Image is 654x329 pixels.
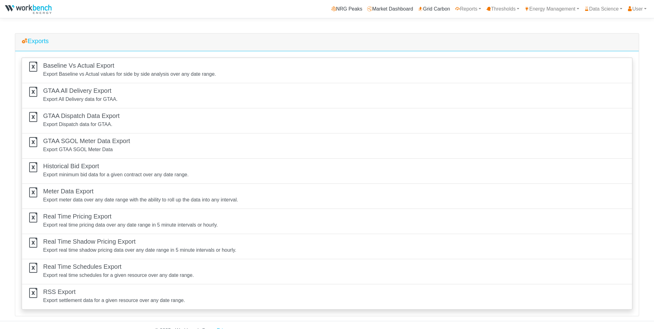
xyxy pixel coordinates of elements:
h5: Real Time Schedules Export [43,263,194,270]
a: User [625,3,649,15]
img: NRGPeaks.png [5,5,52,14]
h5: Meter Data Export [43,187,238,195]
a: Baseline Vs Actual Export Export Baseline vs Actual values for side by side analysis over any dat... [22,58,632,83]
h5: Baseline Vs Actual Export [43,62,216,69]
a: GTAA SGOL Meter Data Export Export GTAA SGOL Meter Data [22,133,632,159]
h5: GTAA All Delivery Export [43,87,118,94]
h5: Exports [21,37,633,45]
a: RSS Export Export settlement data for a given resource over any date range. [22,284,632,309]
a: Meter Data Export Export meter data over any date range with the ability to roll up the data into... [22,183,632,209]
h5: GTAA Dispatch Data Export [43,112,120,119]
a: Real Time Schedules Export Export real time schedules for a given resource over any date range. [22,259,632,284]
h5: Real Time Shadow Pricing Export [43,238,236,245]
a: Reports [453,3,484,15]
a: Market Dashboard [365,3,416,15]
a: Energy Management [522,3,582,15]
p: Export Baseline vs Actual values for side by side analysis over any date range. [43,70,216,78]
p: Export All Delivery data for GTAA. [43,96,118,103]
a: Grid Carbon [416,3,453,15]
p: Export real time schedules for a given resource over any date range. [43,272,194,279]
a: Data Science [582,3,625,15]
p: Export meter data over any date range with the ability to roll up the data into any interval. [43,196,238,204]
a: GTAA Dispatch Data Export Export Dispatch data for GTAA. [22,108,632,133]
a: Historical Bid Export Export minimum bid data for a given contract over any date range. [22,158,632,184]
p: Export real time pricing data over any date range in 5 minute intervals or hourly. [43,221,218,229]
h5: GTAA SGOL Meter Data Export [43,137,130,145]
p: Export minimum bid data for a given contract over any date range. [43,171,189,178]
p: Export settlement data for a given resource over any date range. [43,297,185,304]
a: Real Time Pricing Export Export real time pricing data over any date range in 5 minute intervals ... [22,209,632,234]
p: Export real time shadow pricing data over any date range in 5 minute intervals or hourly. [43,246,236,254]
a: Thresholds [484,3,522,15]
p: Export GTAA SGOL Meter Data [43,146,130,153]
a: Real Time Shadow Pricing Export Export real time shadow pricing data over any date range in 5 min... [22,234,632,259]
a: NRG Peaks [329,3,365,15]
h5: RSS Export [43,288,185,295]
a: GTAA All Delivery Export Export All Delivery data for GTAA. [22,83,632,108]
h5: Historical Bid Export [43,162,189,170]
p: Export Dispatch data for GTAA. [43,121,120,128]
h5: Real Time Pricing Export [43,213,218,220]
